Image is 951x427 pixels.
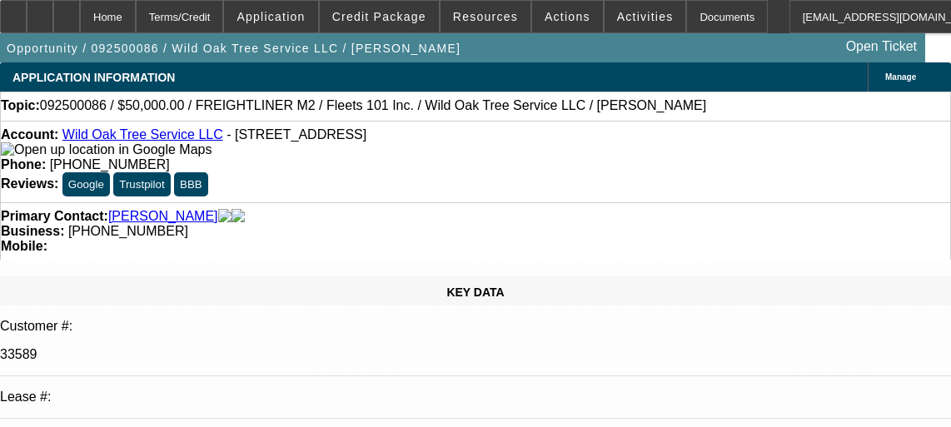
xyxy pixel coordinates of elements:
span: - [STREET_ADDRESS] [227,127,366,142]
button: Application [224,1,317,32]
strong: Reviews: [1,176,58,191]
img: Open up location in Google Maps [1,142,212,157]
span: Manage [885,72,916,82]
span: Activities [617,10,674,23]
strong: Mobile: [1,239,47,253]
span: Application [237,10,305,23]
span: [PHONE_NUMBER] [50,157,170,171]
a: Wild Oak Tree Service LLC [62,127,223,142]
span: Actions [545,10,590,23]
img: linkedin-icon.png [232,209,245,224]
span: APPLICATION INFORMATION [12,71,175,84]
span: 092500086 / $50,000.00 / FREIGHTLINER M2 / Fleets 101 Inc. / Wild Oak Tree Service LLC / [PERSON_... [40,98,706,113]
span: Credit Package [332,10,426,23]
span: Resources [453,10,518,23]
strong: Topic: [1,98,40,113]
button: Activities [605,1,686,32]
button: Actions [532,1,603,32]
button: Google [62,172,110,196]
a: View Google Maps [1,142,212,156]
span: [PHONE_NUMBER] [68,224,188,238]
a: [PERSON_NAME] [108,209,218,224]
span: KEY DATA [446,285,504,299]
button: Resources [441,1,530,32]
strong: Business: [1,224,64,238]
strong: Primary Contact: [1,209,108,224]
a: Open Ticket [839,32,924,61]
button: Credit Package [320,1,439,32]
strong: Phone: [1,157,46,171]
strong: Account: [1,127,58,142]
img: facebook-icon.png [218,209,232,224]
span: Opportunity / 092500086 / Wild Oak Tree Service LLC / [PERSON_NAME] [7,42,461,55]
button: BBB [174,172,208,196]
button: Trustpilot [113,172,170,196]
